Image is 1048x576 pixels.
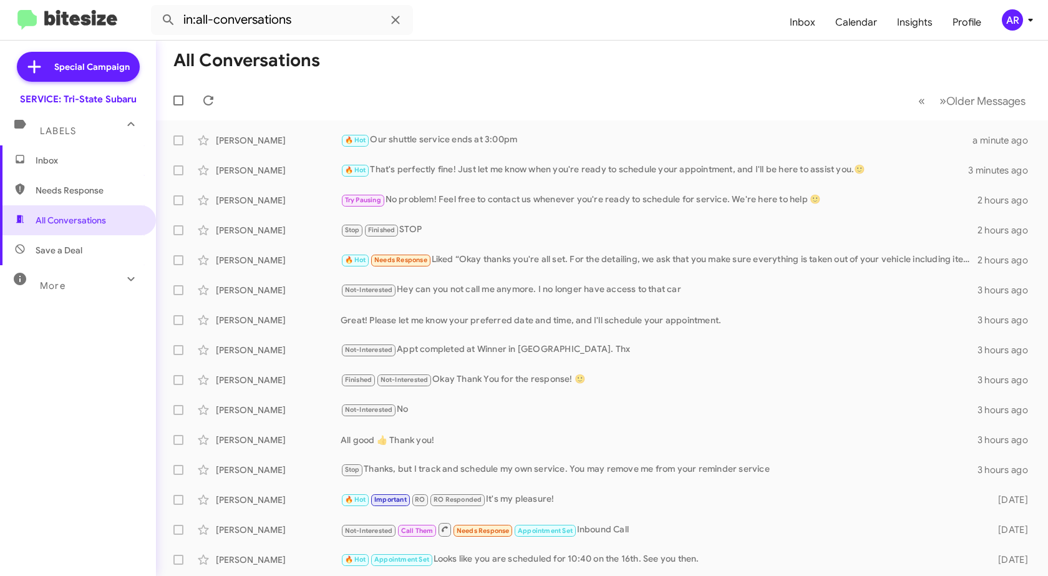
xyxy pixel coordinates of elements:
[345,346,393,354] span: Not-Interested
[1002,9,1023,31] div: AR
[415,495,425,504] span: RO
[345,196,381,204] span: Try Pausing
[345,166,366,174] span: 🔥 Hot
[978,314,1038,326] div: 3 hours ago
[341,314,978,326] div: Great! Please let me know your preferred date and time, and I'll schedule your appointment.
[216,434,341,446] div: [PERSON_NAME]
[973,134,1038,147] div: a minute ago
[17,52,140,82] a: Special Campaign
[173,51,320,71] h1: All Conversations
[341,253,978,267] div: Liked “Okay thanks you're all set. For the detailing, we ask that you make sure everything is tak...
[341,193,978,207] div: No problem! Feel free to contact us whenever you're ready to schedule for service. We're here to ...
[341,492,981,507] div: It's my pleasure!
[991,9,1034,31] button: AR
[341,133,973,147] div: Our shuttle service ends at 3:00pm
[911,88,1033,114] nav: Page navigation example
[518,527,573,535] span: Appointment Set
[939,93,946,109] span: »
[216,164,341,177] div: [PERSON_NAME]
[978,434,1038,446] div: 3 hours ago
[981,554,1038,566] div: [DATE]
[978,194,1038,207] div: 2 hours ago
[981,524,1038,536] div: [DATE]
[341,223,978,237] div: STOP
[341,163,968,177] div: That's perfectly fine! Just let me know when you're ready to schedule your appointment, and I'll ...
[345,286,393,294] span: Not-Interested
[345,495,366,504] span: 🔥 Hot
[345,406,393,414] span: Not-Interested
[978,344,1038,356] div: 3 hours ago
[341,552,981,567] div: Looks like you are scheduled for 10:40 on the 16th. See you then.
[216,494,341,506] div: [PERSON_NAME]
[457,527,510,535] span: Needs Response
[216,464,341,476] div: [PERSON_NAME]
[36,154,142,167] span: Inbox
[943,4,991,41] a: Profile
[345,376,372,384] span: Finished
[216,314,341,326] div: [PERSON_NAME]
[978,284,1038,296] div: 3 hours ago
[978,374,1038,386] div: 3 hours ago
[36,244,82,256] span: Save a Deal
[401,527,434,535] span: Call Them
[981,494,1038,506] div: [DATE]
[341,403,978,417] div: No
[341,283,978,297] div: Hey can you not call me anymore. I no longer have access to that car
[978,224,1038,237] div: 2 hours ago
[978,254,1038,266] div: 2 hours ago
[932,88,1033,114] button: Next
[36,214,106,227] span: All Conversations
[341,462,978,477] div: Thanks, but I track and schedule my own service. You may remove me from your reminder service
[36,184,142,197] span: Needs Response
[216,344,341,356] div: [PERSON_NAME]
[216,254,341,266] div: [PERSON_NAME]
[216,194,341,207] div: [PERSON_NAME]
[216,524,341,536] div: [PERSON_NAME]
[911,88,933,114] button: Previous
[341,522,981,537] div: Inbound Call
[978,464,1038,476] div: 3 hours ago
[374,256,427,264] span: Needs Response
[978,404,1038,416] div: 3 hours ago
[216,374,341,386] div: [PERSON_NAME]
[946,94,1026,108] span: Older Messages
[374,555,429,564] span: Appointment Set
[381,376,429,384] span: Not-Interested
[341,434,978,446] div: All good 👍 Thank you!
[345,226,360,234] span: Stop
[374,495,407,504] span: Important
[341,373,978,387] div: Okay Thank You for the response! 🙂
[54,61,130,73] span: Special Campaign
[780,4,825,41] a: Inbox
[345,466,360,474] span: Stop
[918,93,925,109] span: «
[968,164,1038,177] div: 3 minutes ago
[825,4,887,41] a: Calendar
[40,125,76,137] span: Labels
[216,224,341,237] div: [PERSON_NAME]
[345,256,366,264] span: 🔥 Hot
[345,527,393,535] span: Not-Interested
[216,404,341,416] div: [PERSON_NAME]
[434,495,482,504] span: RO Responded
[20,93,137,105] div: SERVICE: Tri-State Subaru
[887,4,943,41] a: Insights
[345,555,366,564] span: 🔥 Hot
[345,136,366,144] span: 🔥 Hot
[216,284,341,296] div: [PERSON_NAME]
[216,554,341,566] div: [PERSON_NAME]
[216,134,341,147] div: [PERSON_NAME]
[368,226,395,234] span: Finished
[341,343,978,357] div: Appt completed at Winner in [GEOGRAPHIC_DATA]. Thx
[40,280,65,291] span: More
[151,5,413,35] input: Search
